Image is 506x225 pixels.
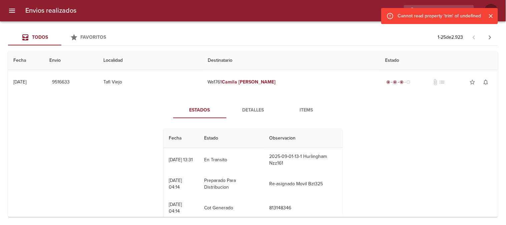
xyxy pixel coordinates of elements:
[482,29,498,45] span: Pagina siguiente
[398,10,481,22] div: Cannot read property 'trim' of undefined
[387,80,391,84] span: radio_button_checked
[469,79,476,85] span: star_border
[479,75,493,89] button: Activar notificaciones
[199,148,264,172] td: En Transito
[199,196,264,220] td: Cot Generado
[466,34,482,40] span: Pagina anterior
[407,80,411,84] span: radio_button_unchecked
[239,79,276,85] em: [PERSON_NAME]
[199,129,264,148] th: Estado
[169,178,182,190] div: [DATE] 04:14
[49,76,72,88] button: 9516633
[485,4,498,17] div: Abrir información de usuario
[8,29,115,45] div: Tabs Envios
[25,5,76,16] h6: Envios realizados
[98,70,202,94] td: Tafi Viejo
[222,79,237,85] em: Camila
[177,106,222,115] span: Estados
[163,129,199,148] th: Fecha
[202,51,380,70] th: Destinatario
[199,172,264,196] td: Preparado Para Distribucion
[173,102,333,118] div: Tabs detalle de guia
[230,106,276,115] span: Detalles
[438,34,463,41] p: 1 - 25 de 2.923
[404,5,463,17] input: buscar
[264,172,343,196] td: Re-asignado Movil Bzt325
[487,12,495,20] button: Cerrar
[169,202,182,214] div: [DATE] 04:14
[264,148,343,172] td: 2025-09-01-13-1 Hurlingham Nzz161
[432,79,439,85] span: No tiene documentos adjuntos
[284,106,329,115] span: Items
[52,78,70,86] span: 9516633
[81,34,106,40] span: Favoritos
[485,4,498,17] div: EE
[483,79,489,85] span: notifications_none
[385,79,412,85] div: En viaje
[44,51,98,70] th: Envio
[264,196,343,220] td: 813148346
[380,51,498,70] th: Estado
[439,79,446,85] span: No tiene pedido asociado
[169,157,193,163] div: [DATE] 13:31
[32,34,48,40] span: Todos
[393,80,397,84] span: radio_button_checked
[400,80,404,84] span: radio_button_checked
[98,51,202,70] th: Localidad
[13,79,26,85] div: [DATE]
[264,129,343,148] th: Observacion
[466,75,479,89] button: Agregar a favoritos
[202,70,380,94] td: Wa1761
[8,51,44,70] th: Fecha
[4,3,20,19] button: menu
